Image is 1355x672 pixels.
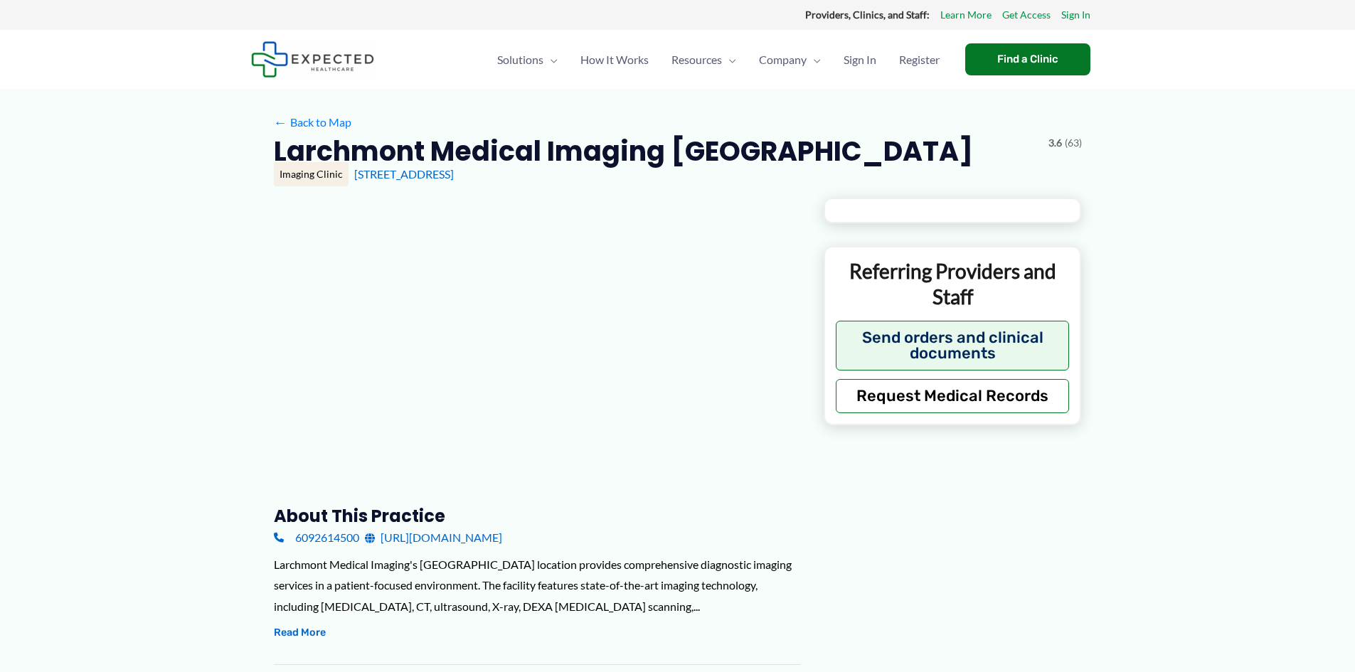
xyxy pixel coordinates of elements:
[759,35,807,85] span: Company
[486,35,569,85] a: SolutionsMenu Toggle
[274,115,287,129] span: ←
[251,41,374,78] img: Expected Healthcare Logo - side, dark font, small
[274,112,351,133] a: ←Back to Map
[274,527,359,548] a: 6092614500
[836,321,1070,370] button: Send orders and clinical documents
[580,35,649,85] span: How It Works
[836,258,1070,310] p: Referring Providers and Staff
[1061,6,1090,24] a: Sign In
[274,624,326,641] button: Read More
[899,35,940,85] span: Register
[748,35,832,85] a: CompanyMenu Toggle
[274,505,801,527] h3: About this practice
[274,554,801,617] div: Larchmont Medical Imaging's [GEOGRAPHIC_DATA] location provides comprehensive diagnostic imaging ...
[569,35,660,85] a: How It Works
[486,35,951,85] nav: Primary Site Navigation
[1048,134,1062,152] span: 3.6
[836,379,1070,413] button: Request Medical Records
[722,35,736,85] span: Menu Toggle
[888,35,951,85] a: Register
[274,162,349,186] div: Imaging Clinic
[805,9,930,21] strong: Providers, Clinics, and Staff:
[354,167,454,181] a: [STREET_ADDRESS]
[940,6,992,24] a: Learn More
[1065,134,1082,152] span: (63)
[844,35,876,85] span: Sign In
[660,35,748,85] a: ResourcesMenu Toggle
[365,527,502,548] a: [URL][DOMAIN_NAME]
[807,35,821,85] span: Menu Toggle
[832,35,888,85] a: Sign In
[274,134,973,169] h2: Larchmont Medical Imaging [GEOGRAPHIC_DATA]
[965,43,1090,75] a: Find a Clinic
[497,35,543,85] span: Solutions
[1002,6,1051,24] a: Get Access
[543,35,558,85] span: Menu Toggle
[671,35,722,85] span: Resources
